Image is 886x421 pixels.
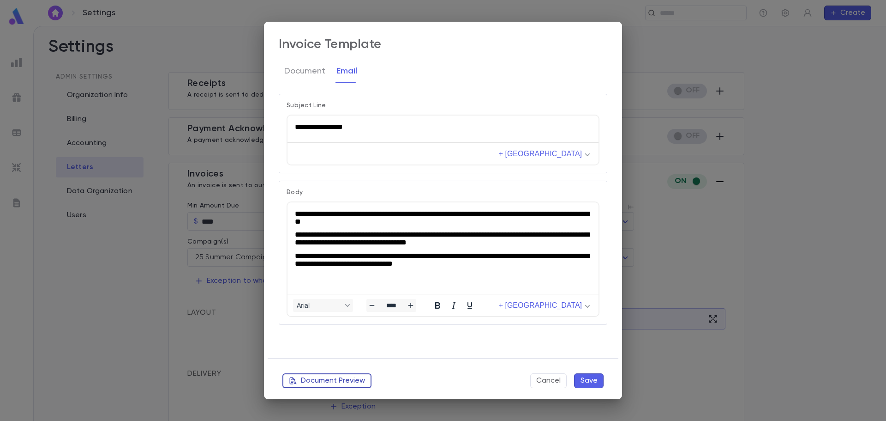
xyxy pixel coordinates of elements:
button: Cancel [530,373,567,388]
span: + [GEOGRAPHIC_DATA] [499,301,582,310]
button: Bold [430,299,445,312]
button: Underline [462,299,478,312]
button: Increase font size [405,299,416,312]
button: Save [574,373,604,388]
button: Document [284,60,325,83]
iframe: Rich Text Area [287,202,599,294]
span: + [GEOGRAPHIC_DATA] [499,150,582,158]
button: Document Preview [282,373,371,388]
div: Invoice Template [279,37,382,52]
button: + [GEOGRAPHIC_DATA] [495,147,593,160]
span: Arial [297,302,342,309]
button: Decrease font size [366,299,377,312]
p: Body [287,189,599,196]
iframe: Rich Text Area [287,116,599,142]
p: Subject Line [287,102,599,109]
button: Email [336,60,357,83]
button: Fonts Arial [293,299,353,312]
button: Italic [446,299,461,312]
button: + [GEOGRAPHIC_DATA] [495,299,593,312]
